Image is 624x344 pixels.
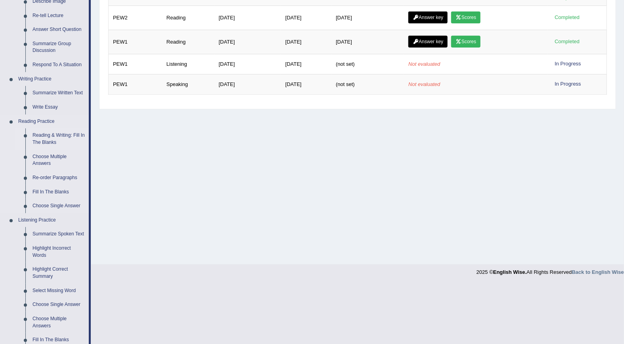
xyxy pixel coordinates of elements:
[15,213,89,227] a: Listening Practice
[552,13,583,22] div: Completed
[29,9,89,23] a: Re-tell Lecture
[281,54,331,74] td: [DATE]
[331,6,404,30] td: [DATE]
[214,74,281,94] td: [DATE]
[451,11,480,23] a: Scores
[109,54,162,74] td: PEW1
[29,262,89,283] a: Highlight Correct Summary
[281,30,331,54] td: [DATE]
[29,284,89,298] a: Select Missing Word
[331,30,404,54] td: [DATE]
[29,241,89,262] a: Highlight Incorrect Words
[109,6,162,30] td: PEW2
[408,81,440,87] em: Not evaluated
[572,269,624,275] a: Back to English Wise
[109,74,162,94] td: PEW1
[29,23,89,37] a: Answer Short Question
[109,30,162,54] td: PEW1
[214,30,281,54] td: [DATE]
[29,298,89,312] a: Choose Single Answer
[336,81,355,87] span: (not set)
[29,86,89,100] a: Summarize Written Text
[408,11,448,23] a: Answer key
[214,54,281,74] td: [DATE]
[29,185,89,199] a: Fill In The Blanks
[162,74,214,94] td: Speaking
[162,6,214,30] td: Reading
[15,115,89,129] a: Reading Practice
[29,37,89,58] a: Summarize Group Discussion
[552,38,583,46] div: Completed
[408,61,440,67] em: Not evaluated
[336,61,355,67] span: (not set)
[29,58,89,72] a: Respond To A Situation
[29,199,89,213] a: Choose Single Answer
[281,74,331,94] td: [DATE]
[162,30,214,54] td: Reading
[29,227,89,241] a: Summarize Spoken Text
[162,54,214,74] td: Listening
[15,72,89,86] a: Writing Practice
[408,36,448,48] a: Answer key
[29,171,89,185] a: Re-order Paragraphs
[281,6,331,30] td: [DATE]
[29,150,89,171] a: Choose Multiple Answers
[451,36,480,48] a: Scores
[214,6,281,30] td: [DATE]
[29,100,89,115] a: Write Essay
[493,269,526,275] strong: English Wise.
[477,264,624,276] div: 2025 © All Rights Reserved
[29,128,89,149] a: Reading & Writing: Fill In The Blanks
[29,312,89,333] a: Choose Multiple Answers
[552,80,584,88] div: In Progress
[552,60,584,68] div: In Progress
